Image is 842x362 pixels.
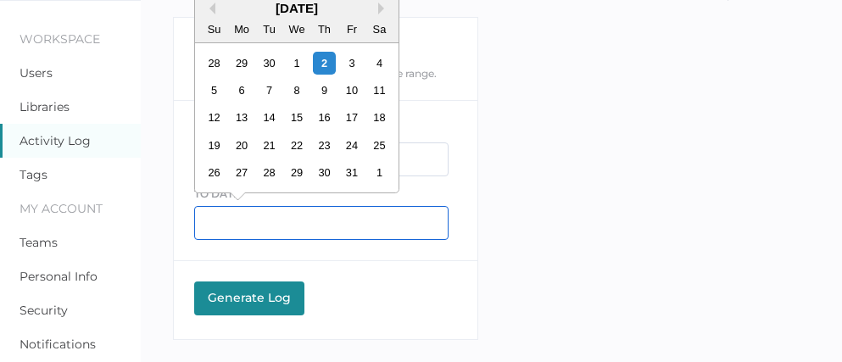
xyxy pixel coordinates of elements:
div: Choose Saturday, October 25th, 2025 [367,134,390,157]
div: Choose Monday, September 29th, 2025 [230,52,253,75]
div: Choose Sunday, October 5th, 2025 [203,79,226,102]
div: Choose Friday, October 10th, 2025 [340,79,363,102]
div: Choose Tuesday, October 7th, 2025 [257,79,280,102]
div: Choose Wednesday, October 1st, 2025 [285,52,308,75]
div: Choose Friday, October 31st, 2025 [340,161,363,184]
div: [DATE] [195,1,399,15]
div: Sa [367,18,390,41]
div: Choose Wednesday, October 8th, 2025 [285,79,308,102]
a: Libraries [20,99,70,114]
div: Choose Monday, October 20th, 2025 [230,134,253,157]
a: Users [20,65,53,81]
div: Choose Thursday, October 30th, 2025 [312,161,335,184]
div: Th [312,18,335,41]
div: Choose Sunday, September 28th, 2025 [203,52,226,75]
div: Choose Wednesday, October 22nd, 2025 [285,134,308,157]
div: Generate Log [203,290,296,305]
div: Choose Friday, October 24th, 2025 [340,134,363,157]
div: month 2025-10 [200,49,393,187]
div: Choose Tuesday, October 14th, 2025 [257,106,280,129]
div: Choose Saturday, October 4th, 2025 [367,52,390,75]
div: Choose Sunday, October 12th, 2025 [203,106,226,129]
a: Teams [20,235,58,250]
button: Generate Log [194,281,304,315]
button: Previous Month [204,3,215,14]
div: Choose Friday, October 17th, 2025 [340,106,363,129]
div: Choose Tuesday, October 21st, 2025 [257,134,280,157]
div: Choose Thursday, October 2nd, 2025 [312,52,335,75]
div: Choose Monday, October 27th, 2025 [230,161,253,184]
button: Next Month [378,3,390,14]
div: Choose Saturday, October 11th, 2025 [367,79,390,102]
div: Choose Sunday, October 26th, 2025 [203,161,226,184]
div: Choose Sunday, October 19th, 2025 [203,134,226,157]
div: Choose Thursday, October 23rd, 2025 [312,134,335,157]
a: Activity Log [20,133,91,148]
div: Choose Friday, October 3rd, 2025 [340,52,363,75]
div: We [285,18,308,41]
div: Choose Monday, October 13th, 2025 [230,106,253,129]
div: Choose Wednesday, October 15th, 2025 [285,106,308,129]
div: Su [203,18,226,41]
div: Tu [257,18,280,41]
div: Fr [340,18,363,41]
a: Notifications [20,337,96,352]
div: Choose Saturday, October 18th, 2025 [367,106,390,129]
div: Choose Thursday, October 9th, 2025 [312,79,335,102]
a: Tags [20,167,47,182]
a: Personal Info [20,269,98,284]
div: Choose Tuesday, October 28th, 2025 [257,161,280,184]
div: Choose Tuesday, September 30th, 2025 [257,52,280,75]
a: Security [20,303,68,318]
div: Choose Thursday, October 16th, 2025 [312,106,335,129]
div: Choose Wednesday, October 29th, 2025 [285,161,308,184]
div: Choose Saturday, November 1st, 2025 [367,161,390,184]
div: Choose Monday, October 6th, 2025 [230,79,253,102]
div: Mo [230,18,253,41]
